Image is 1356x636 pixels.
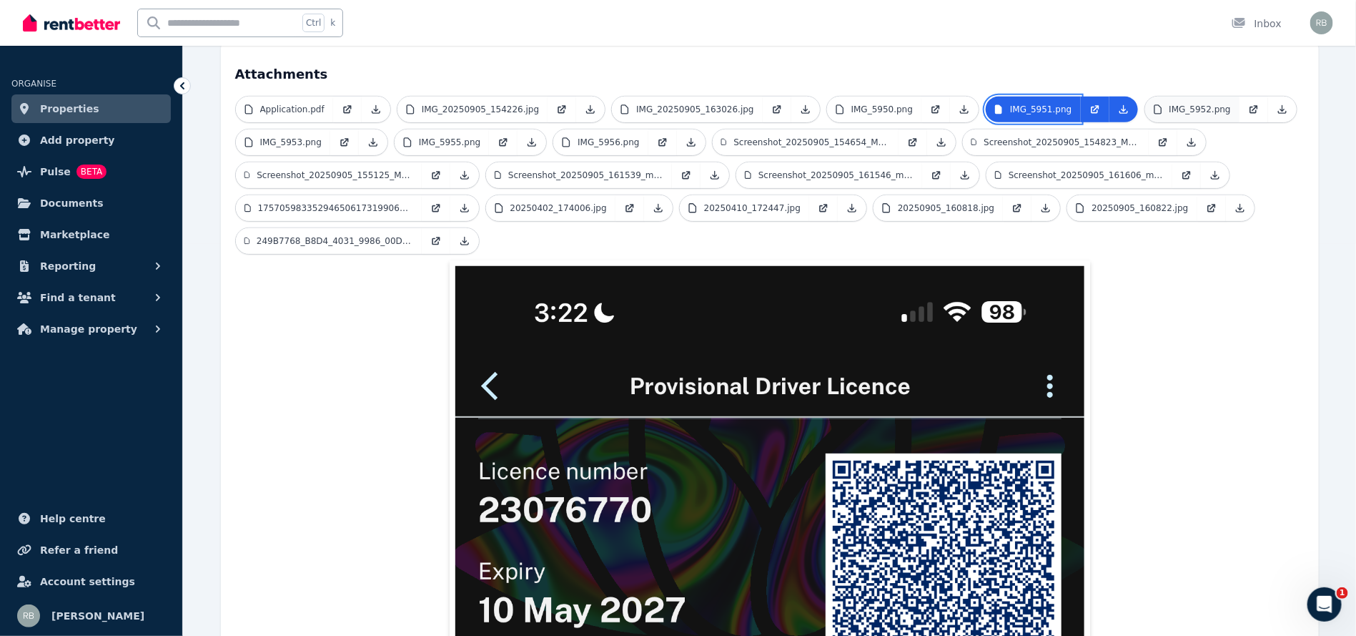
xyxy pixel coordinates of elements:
a: Account settings [11,567,171,596]
p: IMG_5953.png [260,137,322,148]
a: IMG_20250905_154226.jpg [397,97,548,122]
span: k [330,17,335,29]
a: 17570598335294650617319906321759.jpg [236,195,422,221]
a: Download Attachment [701,162,729,188]
a: Download Attachment [362,97,390,122]
a: Open in new Tab [615,195,644,221]
a: Download Attachment [951,162,979,188]
a: Download Attachment [838,195,866,221]
a: Open in new Tab [809,195,838,221]
a: IMG_5955.png [395,129,489,155]
a: Screenshot_20250905_154654_M365_Copilot.jpg [713,129,899,155]
span: BETA [76,165,107,179]
span: [PERSON_NAME] [51,607,144,625]
p: 20250410_172447.jpg [704,202,801,214]
a: IMG_5950.png [827,97,921,122]
a: Open in new Tab [1081,97,1109,122]
a: Open in new Tab [333,97,362,122]
h4: Attachments [235,56,1305,84]
p: 249B7768_B8D4_4031_9986_00D6ED8D9F6C.jpeg [257,235,413,247]
span: Ctrl [302,14,325,32]
a: Download Attachment [950,97,979,122]
span: Pulse [40,163,71,180]
span: Manage property [40,321,137,338]
span: Find a tenant [40,289,116,306]
p: IMG_5956.png [578,137,639,148]
span: Refer a friend [40,542,118,559]
a: Documents [11,189,171,217]
a: Open in new Tab [548,97,576,122]
a: Open in new Tab [648,129,677,155]
p: Screenshot_20250905_154654_M365_Copilot.jpg [733,137,889,148]
a: Open in new Tab [1003,195,1031,221]
a: Open in new Tab [1149,129,1177,155]
span: Account settings [40,573,135,590]
p: 20250402_174006.jpg [510,202,607,214]
img: RentBetter [23,12,120,34]
p: 20250905_160818.jpg [898,202,994,214]
iframe: Intercom live chat [1307,587,1342,622]
p: Screenshot_20250905_154823_M365_Copilot.jpg [984,137,1139,148]
a: Marketplace [11,220,171,249]
a: Add property [11,126,171,155]
a: Open in new Tab [422,228,450,254]
a: Screenshot_20250905_154823_M365_Copilot.jpg [963,129,1149,155]
a: Download Attachment [677,129,706,155]
span: Properties [40,100,99,117]
a: Open in new Tab [899,129,927,155]
a: Open in new Tab [1172,162,1201,188]
a: Download Attachment [1268,97,1297,122]
span: Help centre [40,510,106,527]
a: Download Attachment [1109,97,1138,122]
p: Screenshot_20250905_155125_M365_Copilot.jpg [257,170,412,181]
button: Find a tenant [11,283,171,312]
a: Open in new Tab [672,162,701,188]
p: IMG_5955.png [419,137,480,148]
span: Documents [40,195,104,212]
button: Manage property [11,315,171,343]
span: 1 [1337,587,1348,599]
a: 20250410_172447.jpg [680,195,809,221]
span: Add property [40,132,115,149]
p: 17570598335294650617319906321759.jpg [258,202,413,214]
a: 20250905_160818.jpg [874,195,1003,221]
a: Open in new Tab [1197,195,1226,221]
p: IMG_20250905_163026.jpg [636,104,753,115]
a: Application.pdf [236,97,333,122]
a: Help centre [11,504,171,533]
a: Screenshot_20250905_155125_M365_Copilot.jpg [236,162,422,188]
a: Download Attachment [1201,162,1229,188]
img: Raj Bala [17,605,40,627]
a: Open in new Tab [763,97,791,122]
p: Screenshot_20250905_161539_myGov.jpg [508,170,663,181]
a: Screenshot_20250905_161606_myGov.jpg [986,162,1172,188]
a: IMG_5956.png [553,129,648,155]
a: IMG_5953.png [236,129,330,155]
a: Screenshot_20250905_161546_myGov.jpg [736,162,922,188]
a: PulseBETA [11,157,171,186]
a: Download Attachment [791,97,820,122]
a: Download Attachment [1177,129,1206,155]
img: Raj Bala [1310,11,1333,34]
p: Screenshot_20250905_161546_myGov.jpg [758,170,913,181]
a: Download Attachment [518,129,546,155]
p: IMG_20250905_154226.jpg [422,104,539,115]
a: Open in new Tab [489,129,518,155]
span: ORGANISE [11,79,56,89]
a: 249B7768_B8D4_4031_9986_00D6ED8D9F6C.jpeg [236,228,422,254]
p: Application.pdf [260,104,325,115]
a: Open in new Tab [922,162,951,188]
a: IMG_20250905_163026.jpg [612,97,762,122]
a: 20250905_160822.jpg [1067,195,1197,221]
button: Reporting [11,252,171,280]
a: Download Attachment [1031,195,1060,221]
a: Download Attachment [359,129,387,155]
a: Screenshot_20250905_161539_myGov.jpg [486,162,672,188]
a: Open in new Tab [422,195,450,221]
a: Download Attachment [927,129,956,155]
a: 20250402_174006.jpg [486,195,615,221]
a: Download Attachment [450,195,479,221]
a: Download Attachment [450,162,479,188]
p: 20250905_160822.jpg [1092,202,1188,214]
span: Marketplace [40,226,109,243]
